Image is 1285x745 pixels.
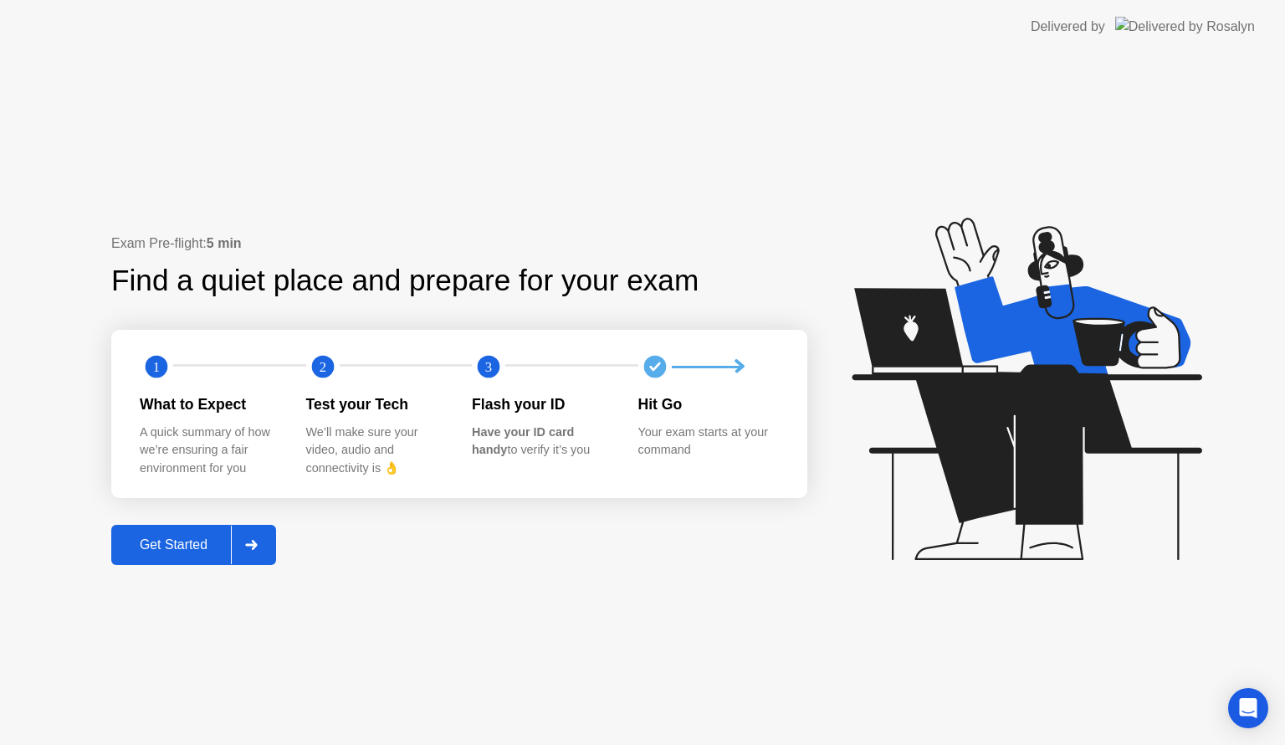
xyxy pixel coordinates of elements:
b: 5 min [207,236,242,250]
text: 3 [485,359,492,375]
img: Delivered by Rosalyn [1115,17,1255,36]
div: Exam Pre-flight: [111,234,807,254]
text: 1 [153,359,160,375]
div: Hit Go [638,393,778,415]
div: We’ll make sure your video, audio and connectivity is 👌 [306,424,446,478]
button: Get Started [111,525,276,565]
text: 2 [319,359,325,375]
div: Your exam starts at your command [638,424,778,460]
div: What to Expect [140,393,279,415]
div: Open Intercom Messenger [1228,688,1268,728]
div: to verify it’s you [472,424,612,460]
div: Get Started [116,537,231,552]
div: Flash your ID [472,393,612,415]
div: Delivered by [1031,17,1105,37]
div: Test your Tech [306,393,446,415]
div: A quick summary of how we’re ensuring a fair environment for you [140,424,279,478]
b: Have your ID card handy [472,425,574,457]
div: Find a quiet place and prepare for your exam [111,259,701,303]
